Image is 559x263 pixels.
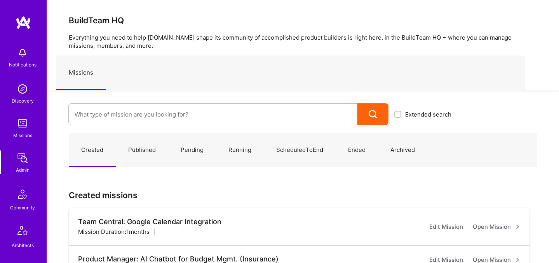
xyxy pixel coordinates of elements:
[264,133,336,167] a: ScheduledToEnd
[69,33,537,50] p: Everything you need to help [DOMAIN_NAME] shape its community of accomplished product builders is...
[9,61,37,69] div: Notifications
[69,16,537,25] h3: BuildTeam HQ
[473,222,520,232] a: Open Mission
[16,16,31,30] img: logo
[13,131,32,139] div: Missions
[69,190,537,200] h3: Created missions
[369,110,378,119] i: icon Search
[216,133,264,167] a: Running
[56,56,106,90] a: Missions
[515,225,520,229] i: icon ArrowRight
[429,222,463,232] a: Edit Mission
[116,133,168,167] a: Published
[69,133,116,167] a: Created
[515,258,520,262] i: icon ArrowRight
[78,228,150,236] div: Mission Duration: 1 months
[15,81,30,97] img: discovery
[15,116,30,131] img: teamwork
[75,105,351,124] input: What type of mission are you looking for?
[13,185,32,204] img: Community
[15,45,30,61] img: bell
[78,218,221,226] div: Team Central: Google Calendar Integration
[405,110,451,118] span: Extended search
[336,133,378,167] a: Ended
[10,204,35,212] div: Community
[168,133,216,167] a: Pending
[13,223,32,241] img: Architects
[12,241,34,249] div: Architects
[378,133,427,167] a: Archived
[12,97,34,105] div: Discovery
[15,150,30,166] img: admin teamwork
[16,166,30,174] div: Admin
